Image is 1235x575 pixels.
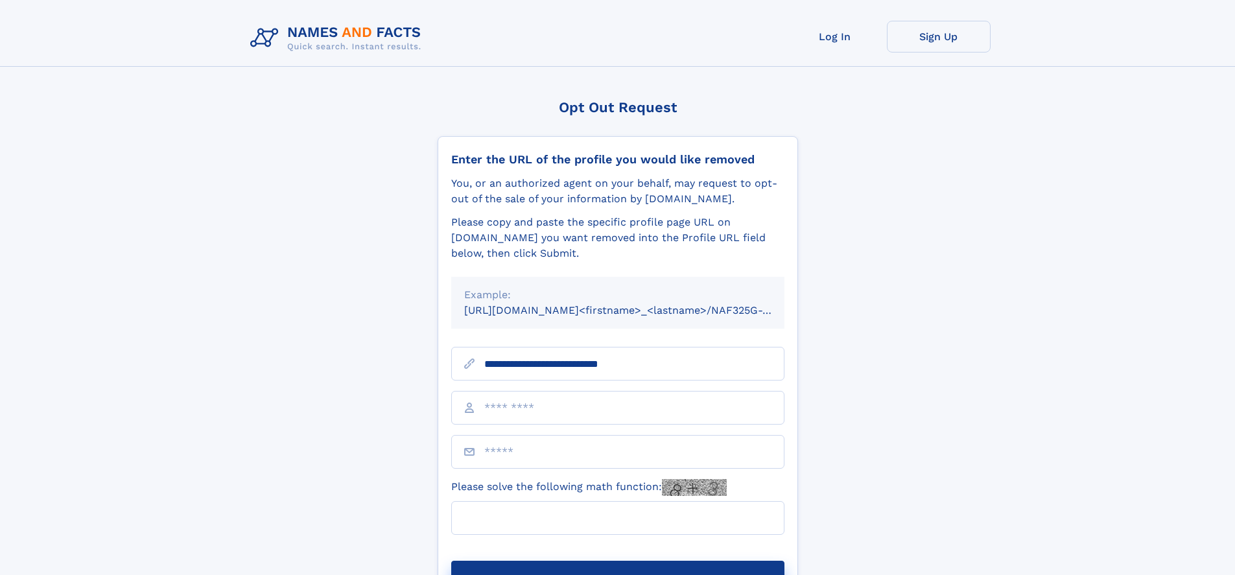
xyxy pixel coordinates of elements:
div: You, or an authorized agent on your behalf, may request to opt-out of the sale of your informatio... [451,176,784,207]
div: Opt Out Request [438,99,798,115]
small: [URL][DOMAIN_NAME]<firstname>_<lastname>/NAF325G-xxxxxxxx [464,304,809,316]
img: Logo Names and Facts [245,21,432,56]
div: Enter the URL of the profile you would like removed [451,152,784,167]
div: Example: [464,287,771,303]
div: Please copy and paste the specific profile page URL on [DOMAIN_NAME] you want removed into the Pr... [451,215,784,261]
a: Log In [783,21,887,53]
a: Sign Up [887,21,991,53]
label: Please solve the following math function: [451,479,727,496]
